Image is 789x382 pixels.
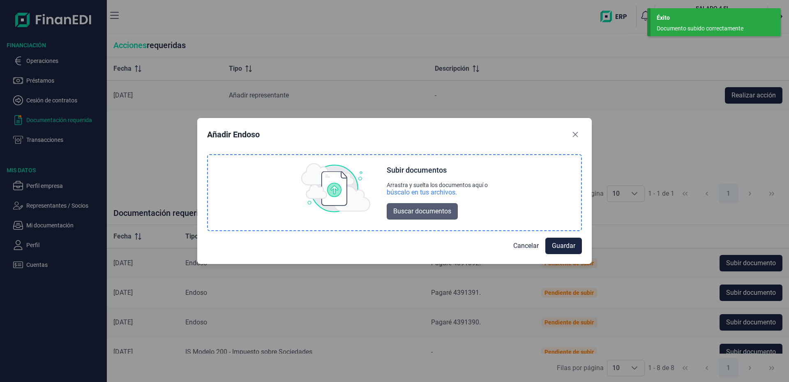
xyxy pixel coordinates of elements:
button: Guardar [545,238,582,254]
div: búscalo en tus archivos. [387,188,457,197]
div: Éxito [657,14,775,22]
span: Cancelar [513,241,539,251]
span: Guardar [552,241,575,251]
span: Buscar documentos [393,206,451,216]
div: búscalo en tus archivos. [387,188,488,197]
button: Close [569,128,582,141]
div: Arrastra y suelta los documentos aquí o [387,182,488,188]
button: Cancelar [507,238,545,254]
button: Buscar documentos [387,203,458,220]
div: Subir documentos [387,165,447,175]
div: Añadir Endoso [207,129,260,140]
div: Documento subido correctamente [657,24,768,33]
img: upload img [301,163,370,213]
